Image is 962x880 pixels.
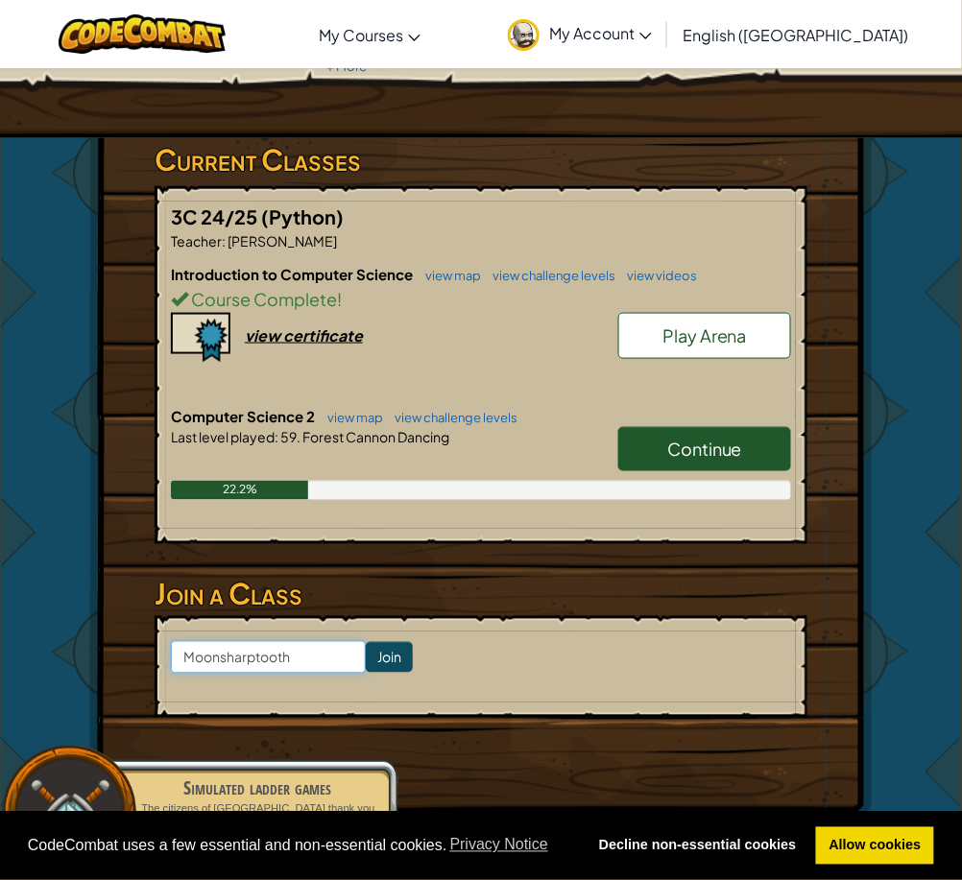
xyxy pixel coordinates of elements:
[278,428,301,445] span: 59.
[171,407,318,425] span: Computer Science 2
[28,831,571,860] span: CodeCombat uses a few essential and non-essential cookies.
[309,9,430,60] a: My Courses
[662,324,747,346] span: Play Arena
[59,14,227,54] img: CodeCombat logo
[171,313,230,363] img: certificate-icon.png
[385,410,517,425] a: view challenge levels
[171,428,275,445] span: Last level played
[226,232,337,250] span: [PERSON_NAME]
[617,268,697,283] a: view videos
[508,19,540,51] img: avatar
[275,428,278,445] span: :
[171,204,261,228] span: 3C 24/25
[816,827,934,866] a: allow cookies
[498,4,661,64] a: My Account
[245,325,363,345] div: view certificate
[301,428,449,445] span: Forest Cannon Dancing
[586,827,809,866] a: deny cookies
[683,25,908,45] span: English ([GEOGRAPHIC_DATA])
[26,770,113,857] img: swords.png
[318,410,383,425] a: view map
[319,25,403,45] span: My Courses
[366,642,413,673] input: Join
[155,573,807,616] h3: Join a Class
[222,232,226,250] span: :
[171,325,363,345] a: view certificate
[549,23,652,43] span: My Account
[416,268,481,283] a: view map
[261,204,344,228] span: (Python)
[171,641,366,674] input: <Enter Class Code>
[447,831,552,860] a: learn more about cookies
[337,288,342,310] span: !
[136,802,378,817] p: The citizens of [GEOGRAPHIC_DATA] thank you.
[171,232,222,250] span: Teacher
[136,775,378,802] div: Simulated ladder games
[667,438,742,460] span: Continue
[188,288,337,310] span: Course Complete
[673,9,918,60] a: English ([GEOGRAPHIC_DATA])
[483,268,615,283] a: view challenge levels
[171,265,416,283] span: Introduction to Computer Science
[155,138,807,181] h3: Current Classes
[171,481,308,500] div: 22.2%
